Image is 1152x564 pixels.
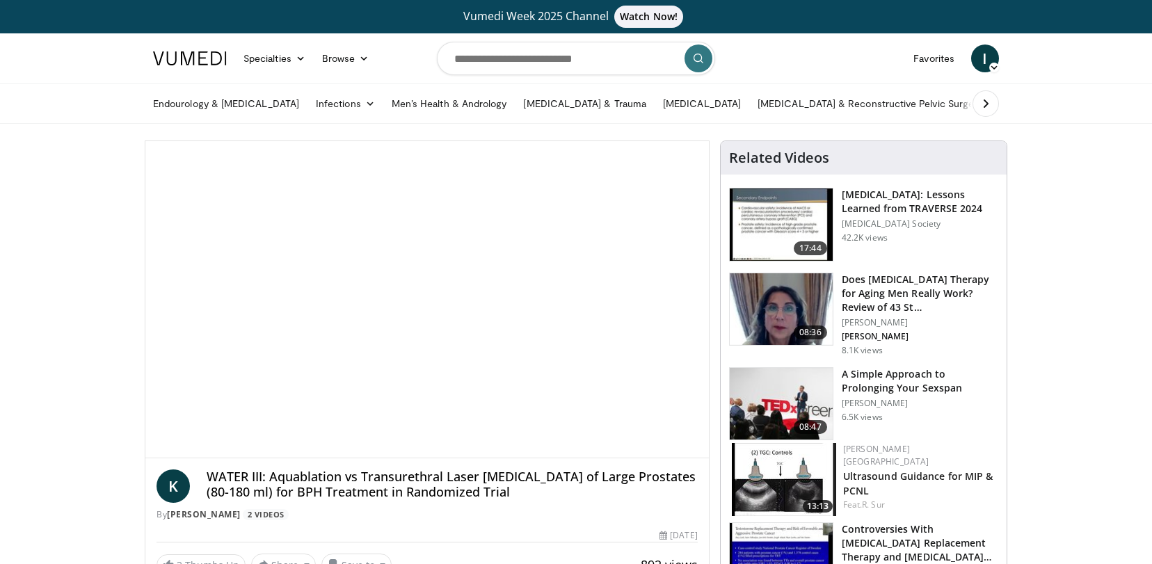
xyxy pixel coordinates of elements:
[732,443,836,516] img: ae74b246-eda0-4548-a041-8444a00e0b2d.150x105_q85_crop-smart_upscale.jpg
[145,90,307,118] a: Endourology & [MEDICAL_DATA]
[729,188,998,261] a: 17:44 [MEDICAL_DATA]: Lessons Learned from TRAVERSE 2024 [MEDICAL_DATA] Society 42.2K views
[167,508,241,520] a: [PERSON_NAME]
[794,241,827,255] span: 17:44
[207,469,698,499] h4: WATER III: Aquablation vs Transurethral Laser [MEDICAL_DATA] of Large Prostates (80-180 ml) for B...
[842,317,998,328] p: [PERSON_NAME]
[235,45,314,72] a: Specialties
[437,42,715,75] input: Search topics, interventions
[157,508,698,521] div: By
[157,469,190,503] a: K
[843,443,929,467] a: [PERSON_NAME] [GEOGRAPHIC_DATA]
[842,522,998,564] h3: Controversies With [MEDICAL_DATA] Replacement Therapy and [MEDICAL_DATA] Can…
[842,331,998,342] p: [PERSON_NAME]
[145,141,709,458] video-js: Video Player
[153,51,227,65] img: VuMedi Logo
[842,273,998,314] h3: Does [MEDICAL_DATA] Therapy for Aging Men Really Work? Review of 43 St…
[307,90,383,118] a: Infections
[842,412,883,423] p: 6.5K views
[243,509,289,521] a: 2 Videos
[614,6,683,28] span: Watch Now!
[794,420,827,434] span: 08:47
[515,90,655,118] a: [MEDICAL_DATA] & Trauma
[729,273,998,356] a: 08:36 Does [MEDICAL_DATA] Therapy for Aging Men Really Work? Review of 43 St… [PERSON_NAME] [PERS...
[730,273,833,346] img: 4d4bce34-7cbb-4531-8d0c-5308a71d9d6c.150x105_q85_crop-smart_upscale.jpg
[803,500,833,513] span: 13:13
[971,45,999,72] a: I
[729,150,829,166] h4: Related Videos
[842,232,888,243] p: 42.2K views
[842,367,998,395] h3: A Simple Approach to Prolonging Your Sexspan
[842,345,883,356] p: 8.1K views
[730,368,833,440] img: c4bd4661-e278-4c34-863c-57c104f39734.150x105_q85_crop-smart_upscale.jpg
[794,325,827,339] span: 08:36
[749,90,991,118] a: [MEDICAL_DATA] & Reconstructive Pelvic Surgery
[314,45,378,72] a: Browse
[732,443,836,516] a: 13:13
[842,188,998,216] h3: [MEDICAL_DATA]: Lessons Learned from TRAVERSE 2024
[843,469,993,497] a: Ultrasound Guidance for MIP & PCNL
[862,499,885,510] a: R. Sur
[383,90,515,118] a: Men’s Health & Andrology
[730,188,833,261] img: 1317c62a-2f0d-4360-bee0-b1bff80fed3c.150x105_q85_crop-smart_upscale.jpg
[842,398,998,409] p: [PERSON_NAME]
[659,529,697,542] div: [DATE]
[729,367,998,441] a: 08:47 A Simple Approach to Prolonging Your Sexspan [PERSON_NAME] 6.5K views
[905,45,963,72] a: Favorites
[842,218,998,229] p: [MEDICAL_DATA] Society
[843,499,995,511] div: Feat.
[655,90,749,118] a: [MEDICAL_DATA]
[155,6,997,28] a: Vumedi Week 2025 ChannelWatch Now!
